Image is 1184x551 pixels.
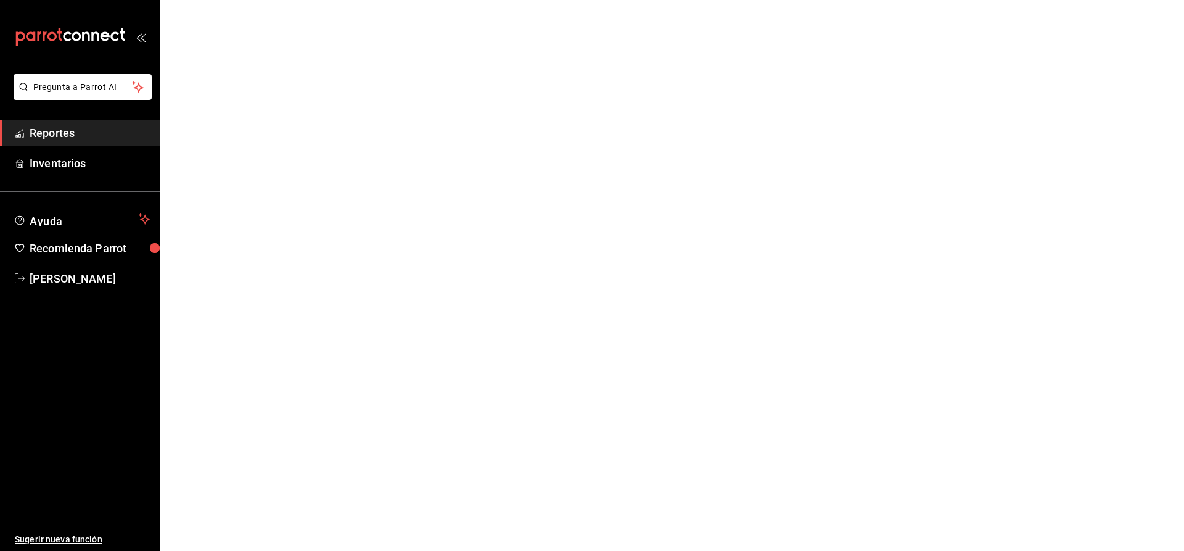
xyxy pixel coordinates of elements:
[30,155,150,172] span: Inventarios
[33,81,133,94] span: Pregunta a Parrot AI
[30,240,150,257] span: Recomienda Parrot
[30,212,134,226] span: Ayuda
[136,32,146,42] button: open_drawer_menu
[14,74,152,100] button: Pregunta a Parrot AI
[30,270,150,287] span: [PERSON_NAME]
[15,533,150,546] span: Sugerir nueva función
[30,125,150,141] span: Reportes
[9,89,152,102] a: Pregunta a Parrot AI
